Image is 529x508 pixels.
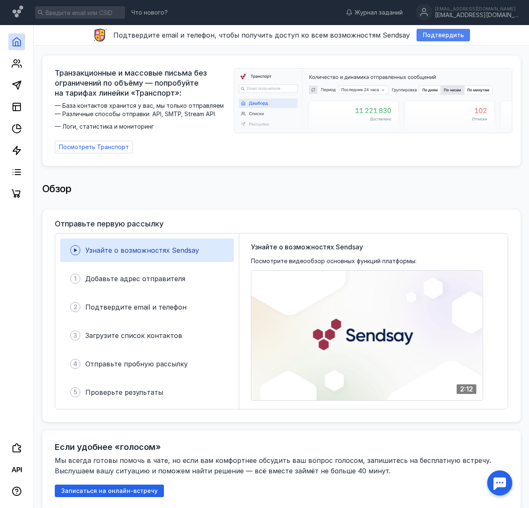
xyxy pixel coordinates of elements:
[61,488,158,495] span: Записаться на онлайн-встречу
[73,331,77,340] span: 3
[457,384,476,394] div: 2:12
[74,303,77,311] span: 2
[85,246,199,254] span: Узнайте о возможностях Sendsay
[85,360,188,368] span: Отправьте пробную рассылку
[342,8,407,17] a: Журнал заданий
[423,32,464,39] span: Подтвердить
[55,141,133,153] a: Посмотреть Транспорт
[55,102,229,131] span: — База контактов хранится у вас, мы только отправляем — Различные способы отправки: API, SMTP, St...
[417,29,470,41] button: Подтвердить
[251,257,417,265] span: Посмотрите видеообзор основных функций платформы:
[55,487,164,494] a: Записаться на онлайн-встречу
[85,274,185,283] span: Добавьте адрес отправителя
[113,31,410,39] span: Подтвердите email и телефон, чтобы получить доступ ко всем возможностям Sendsay
[35,6,125,19] input: Введите email или CSID
[55,68,229,98] span: Транзакционные и массовые письма без ограничений по объёму — попробуйте на тарифах линейки «Транс...
[234,69,512,133] img: dashboard-transport-banner
[55,485,164,497] button: Записаться на онлайн-встречу
[85,331,182,340] span: Загрузите список контактов
[127,10,172,15] a: Что нового?
[435,12,519,19] div: [EMAIL_ADDRESS][DOMAIN_NAME]
[59,144,129,151] span: Посмотреть Транспорт
[435,6,519,11] div: [EMAIL_ADDRESS][DOMAIN_NAME]
[55,442,161,452] h2: Если удобнее «голосом»
[85,303,187,311] span: Подтвердите email и телефон
[55,456,493,475] span: Мы всегда готовы помочь в чате, но если вам комфортнее обсудить ваш вопрос голосом, запишитесь на...
[85,388,163,396] span: Проверьте результаты
[73,360,77,368] span: 4
[251,242,363,252] span: Узнайте о возможностях Sendsay
[74,388,77,396] span: 5
[355,8,403,17] span: Журнал заданий
[74,274,77,283] span: 1
[131,10,168,15] span: Что нового?
[42,183,72,195] span: Обзор
[55,220,164,228] h3: Отправьте первую рассылку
